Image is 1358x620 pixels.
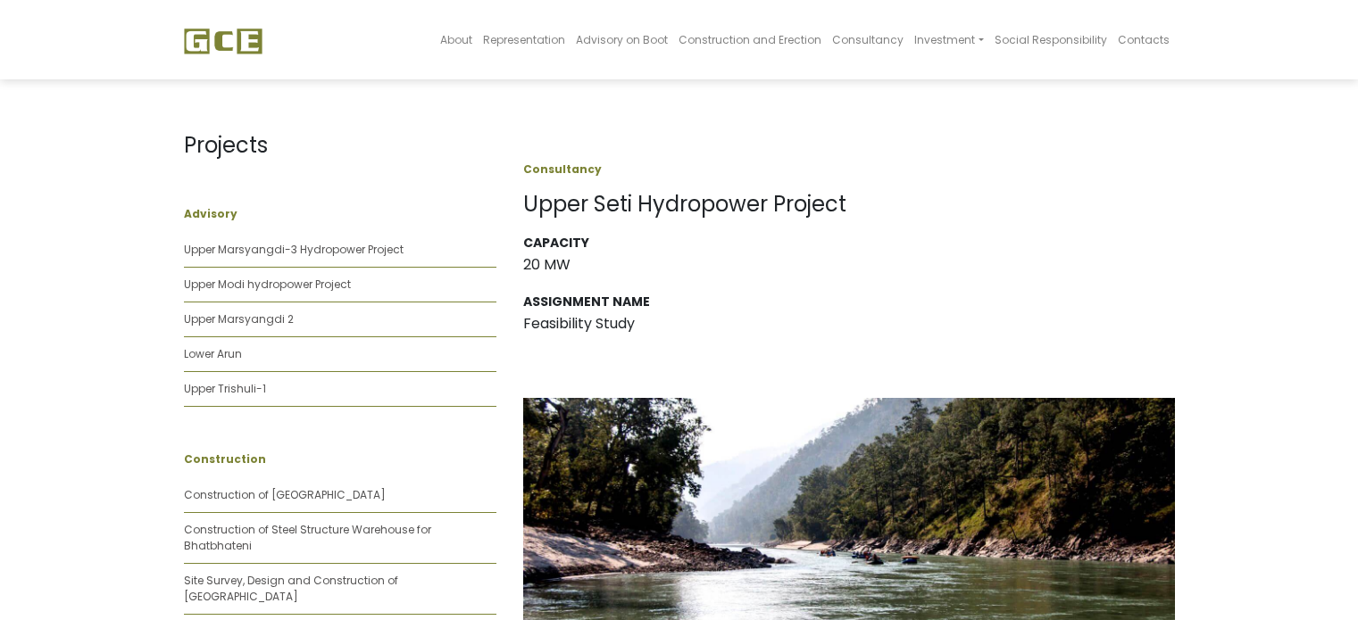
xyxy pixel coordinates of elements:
[995,32,1107,47] span: Social Responsibility
[523,315,1175,332] h3: Feasibility Study
[827,5,909,74] a: Consultancy
[184,277,351,292] a: Upper Modi hydropower Project
[673,5,827,74] a: Construction and Erection
[478,5,571,74] a: Representation
[184,346,242,361] a: Lower Arun
[184,381,266,396] a: Upper Trishuli-1
[989,5,1112,74] a: Social Responsibility
[184,522,431,553] a: Construction of Steel Structure Warehouse for Bhatbhateni
[523,256,1175,273] h3: 20 MW
[435,5,478,74] a: About
[184,451,496,467] p: Construction
[184,129,496,161] p: Projects
[523,192,1175,218] h1: Upper Seti Hydropower Project
[483,32,565,47] span: Representation
[184,573,398,604] a: Site Survey, Design and Construction of [GEOGRAPHIC_DATA]
[914,32,975,47] span: Investment
[523,294,1175,310] h3: Assignment Name
[576,32,668,47] span: Advisory on Boot
[184,242,404,257] a: Upper Marsyangdi-3 Hydropower Project
[1118,32,1170,47] span: Contacts
[571,5,673,74] a: Advisory on Boot
[184,311,294,327] a: Upper Marsyangdi 2
[832,32,904,47] span: Consultancy
[523,236,1175,251] h3: Capacity
[184,206,496,222] p: Advisory
[184,28,262,54] img: GCE Group
[184,487,386,502] a: Construction of [GEOGRAPHIC_DATA]
[523,161,1175,178] p: Consultancy
[1112,5,1175,74] a: Contacts
[440,32,472,47] span: About
[679,32,821,47] span: Construction and Erection
[909,5,988,74] a: Investment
